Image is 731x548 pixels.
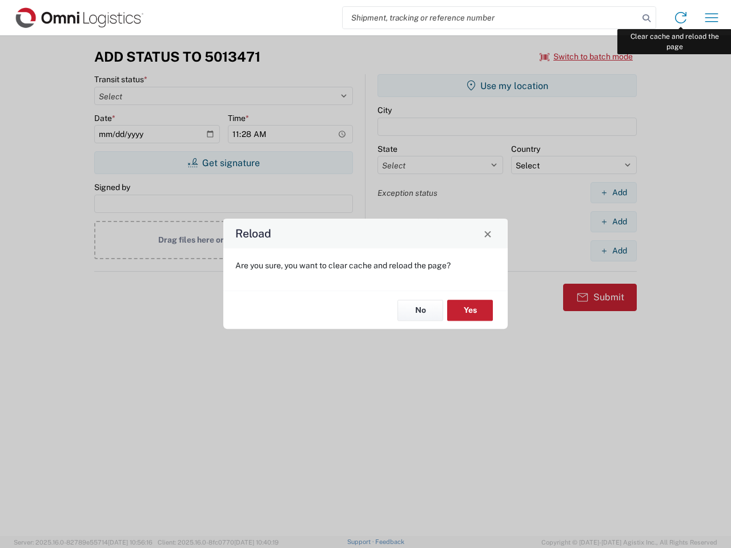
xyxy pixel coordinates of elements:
button: Close [480,225,496,241]
h4: Reload [235,225,271,242]
button: Yes [447,300,493,321]
input: Shipment, tracking or reference number [343,7,638,29]
button: No [397,300,443,321]
p: Are you sure, you want to clear cache and reload the page? [235,260,496,271]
